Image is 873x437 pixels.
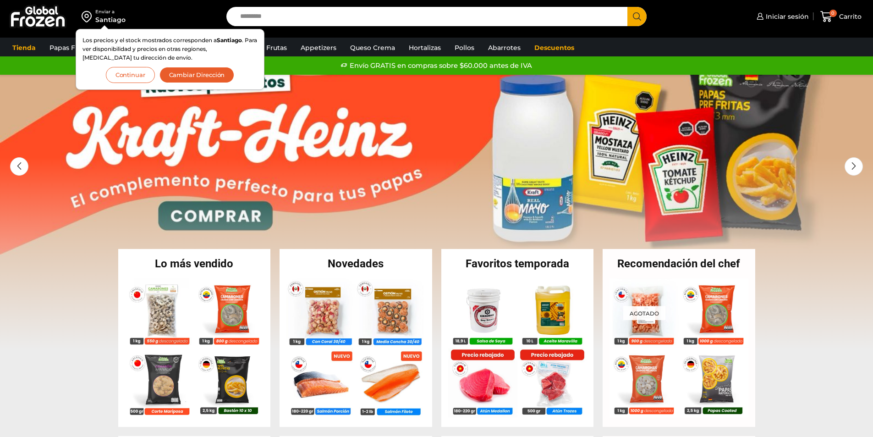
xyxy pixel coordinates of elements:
div: Next slide [845,157,863,176]
h2: Favoritos temporada [441,258,594,269]
span: 0 [829,10,837,17]
h2: Lo más vendido [118,258,271,269]
h2: Novedades [280,258,432,269]
a: Pollos [450,39,479,56]
a: Appetizers [296,39,341,56]
div: Santiago [95,15,126,24]
p: Los precios y el stock mostrados corresponden a . Para ver disponibilidad y precios en otras regi... [82,36,258,62]
a: Abarrotes [483,39,525,56]
button: Continuar [106,67,155,83]
a: Queso Crema [346,39,400,56]
div: Previous slide [10,157,28,176]
a: Descuentos [530,39,579,56]
button: Search button [627,7,647,26]
a: Tienda [8,39,40,56]
span: Iniciar sesión [763,12,809,21]
div: Enviar a [95,9,126,15]
a: 0 Carrito [818,6,864,28]
span: Carrito [837,12,862,21]
p: Agotado [623,306,665,320]
h2: Recomendación del chef [603,258,755,269]
button: Cambiar Dirección [159,67,235,83]
a: Hortalizas [404,39,445,56]
a: Papas Fritas [45,39,94,56]
a: Iniciar sesión [754,7,809,26]
strong: Santiago [217,37,242,44]
img: address-field-icon.svg [82,9,95,24]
